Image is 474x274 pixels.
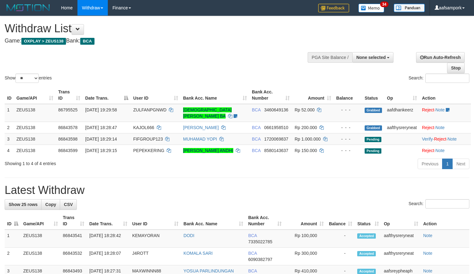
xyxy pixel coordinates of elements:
td: · [419,145,471,156]
span: 86795525 [58,107,77,112]
th: Trans ID: activate to sort column ascending [60,212,87,230]
img: MOTION_logo.png [5,3,52,12]
td: 3 [5,133,14,145]
th: User ID: activate to sort column ascending [131,86,181,104]
th: Action [421,212,469,230]
td: aafthysreryneat [384,122,419,133]
a: Copy [41,199,60,210]
a: 1 [442,159,453,169]
th: Op: activate to sort column ascending [384,86,419,104]
span: Pending [365,137,381,142]
th: Bank Acc. Number: activate to sort column ascending [249,86,292,104]
button: None selected [352,52,393,63]
select: Showentries [15,74,39,83]
span: Pending [365,148,381,154]
div: Showing 1 to 4 of 4 entries [5,158,193,167]
th: Balance: activate to sort column ascending [326,212,355,230]
a: Note [436,107,445,112]
span: BCA [248,251,257,256]
a: KOMALA SARI [183,251,213,256]
a: Stop [447,63,465,73]
td: 2 [5,248,21,265]
th: Action [419,86,471,104]
a: Show 25 rows [5,199,42,210]
span: Rp 1.000.000 [295,137,321,141]
div: PGA Site Balance / [308,52,352,63]
td: 4 [5,145,14,156]
span: Accepted [357,269,376,274]
span: ZULFANPGNWD [133,107,166,112]
h4: Game: Bank: [5,38,310,44]
th: Date Trans.: activate to sort column ascending [87,212,130,230]
td: ZEUS138 [14,104,56,122]
img: panduan.png [394,4,425,12]
img: Feedback.jpg [318,4,349,12]
th: Status: activate to sort column ascending [355,212,381,230]
td: KEMAYORAN [130,230,181,248]
span: Accepted [357,233,376,239]
td: ZEUS138 [21,230,60,248]
a: Note [436,125,445,130]
span: Copy 6090382797 to clipboard [248,257,272,262]
th: Amount: activate to sort column ascending [292,86,334,104]
td: aafdhankeerz [384,104,419,122]
a: Note [423,251,432,256]
img: Button%20Memo.svg [358,4,384,12]
span: [DATE] 18:29:14 [85,137,117,141]
span: 86843578 [58,125,77,130]
td: ZEUS138 [14,145,56,156]
td: [DATE] 18:28:07 [87,248,130,265]
td: 86843541 [60,230,87,248]
span: Rp 200.000 [295,125,317,130]
span: [DATE] 18:28:47 [85,125,117,130]
span: BCA [248,268,257,273]
a: Reject [434,137,446,141]
span: Show 25 rows [9,202,37,207]
th: Trans ID: activate to sort column ascending [56,86,83,104]
td: · · [419,133,471,145]
td: · [419,104,471,122]
a: Note [436,148,445,153]
th: ID: activate to sort column descending [5,212,21,230]
a: Reject [422,125,434,130]
td: Rp 300,000 [284,248,326,265]
a: DODI [183,233,194,238]
span: FIFGROUP123 [133,137,163,141]
label: Search: [409,74,469,83]
span: Rp 52.000 [295,107,315,112]
span: [DATE] 19:29:58 [85,107,117,112]
td: - [326,248,355,265]
span: PEPEKKERING [133,148,164,153]
label: Search: [409,199,469,209]
a: CSV [60,199,77,210]
span: Copy 3460649136 to clipboard [264,107,288,112]
td: 1 [5,104,14,122]
td: J4ROTT [130,248,181,265]
a: Verify [422,137,433,141]
span: 86843599 [58,148,77,153]
th: Status [362,86,384,104]
td: 2 [5,122,14,133]
a: Reject [422,148,434,153]
a: Next [452,159,469,169]
span: [DATE] 18:29:15 [85,148,117,153]
td: ZEUS138 [14,122,56,133]
span: BCA [252,148,261,153]
a: Reject [422,107,434,112]
td: [DATE] 18:28:42 [87,230,130,248]
label: Show entries [5,74,52,83]
th: Bank Acc. Name: activate to sort column ascending [181,212,246,230]
td: Rp 100,000 [284,230,326,248]
th: ID [5,86,14,104]
span: Grabbed [365,125,382,131]
td: · [419,122,471,133]
a: YOSUA PARLINDUNGAN [183,268,234,273]
th: Bank Acc. Number: activate to sort column ascending [246,212,284,230]
span: Copy [45,202,56,207]
div: - - - [336,124,360,131]
a: [PERSON_NAME] ANDHI [183,148,233,153]
a: Note [447,137,457,141]
input: Search: [425,199,469,209]
a: [DEMOGRAPHIC_DATA][PERSON_NAME] BA [183,107,232,119]
span: Grabbed [365,108,382,113]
